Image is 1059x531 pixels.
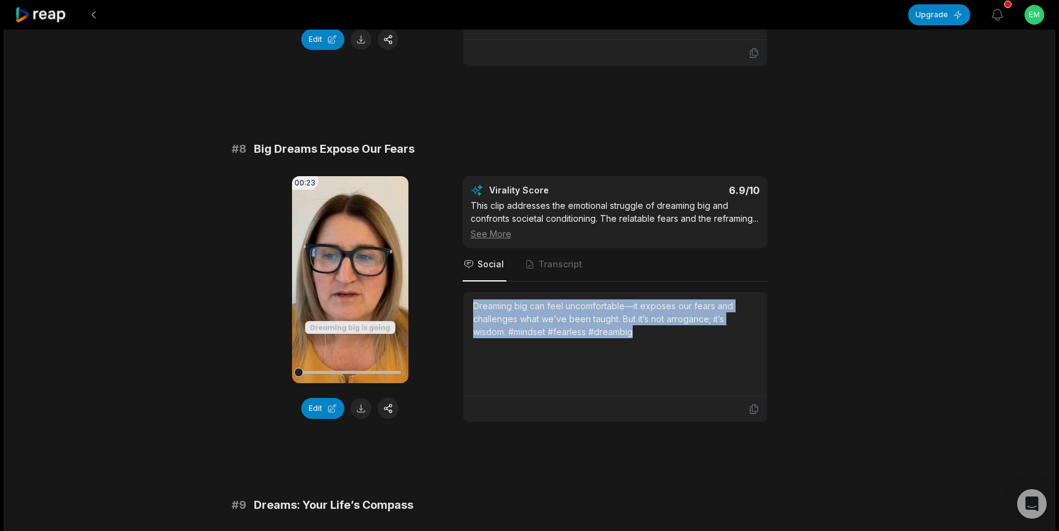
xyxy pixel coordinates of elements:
[292,176,408,383] video: Your browser does not support mp4 format.
[538,258,582,270] span: Transcript
[627,184,760,197] div: 6.9 /10
[254,140,415,158] span: Big Dreams Expose Our Fears
[471,199,760,240] div: This clip addresses the emotional struggle of dreaming big and confronts societal conditioning. T...
[489,184,622,197] div: Virality Score
[301,398,344,419] button: Edit
[471,227,760,240] div: See More
[1017,489,1047,519] div: Open Intercom Messenger
[473,299,757,338] div: Dreaming big can feel uncomfortable—it exposes our fears and challenges what we’ve been taught. B...
[254,497,413,514] span: Dreams: Your Life’s Compass
[908,4,970,25] button: Upgrade
[232,497,246,514] span: # 9
[301,29,344,50] button: Edit
[477,258,504,270] span: Social
[463,248,768,282] nav: Tabs
[232,140,246,158] span: # 8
